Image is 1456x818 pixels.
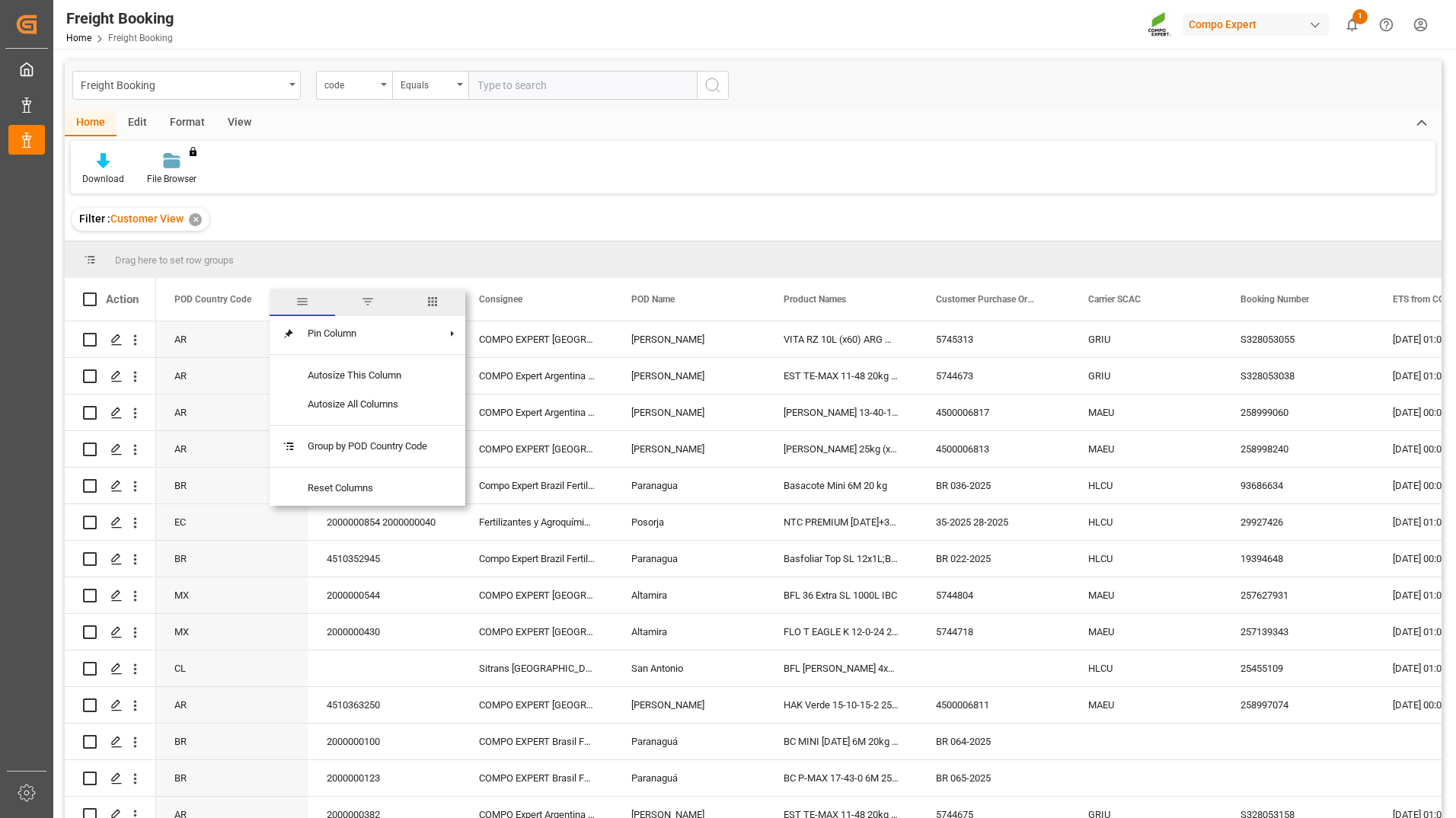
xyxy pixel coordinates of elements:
div: View [216,110,263,136]
div: BR 065-2025 [918,760,1070,796]
div: HLCU [1070,468,1222,503]
span: Customer View [110,212,184,225]
span: Carrier SCAC [1088,294,1141,305]
span: 1 [1352,9,1368,24]
div: BR 036-2025 [918,468,1070,503]
span: Pin Column [295,319,439,348]
div: 93686634 [1222,468,1375,503]
div: Paranaguá [613,724,765,759]
div: S328053038 [1222,358,1375,394]
span: Group by POD Country Code [295,432,439,461]
div: 4510352945 [308,541,461,577]
div: EST TE-MAX 11-48 20kg (x45) ES, PT MTO [765,358,918,394]
div: 2000000123 [308,760,461,796]
div: San Antonio [613,650,765,686]
div: MX [156,614,308,650]
div: Paranagua [613,541,765,577]
span: filter [335,289,401,316]
div: GRIU [1070,321,1222,357]
div: HLCU [1070,650,1222,686]
div: 2000000854 2000000040 [308,504,461,540]
button: open menu [392,71,468,100]
div: Press SPACE to select this row. [65,760,156,797]
img: Screenshot%202023-09-29%20at%2010.02.21.png_1712312052.png [1148,11,1172,38]
div: 25455109 [1222,650,1375,686]
div: FLO T EAGLE K 12-0-24 25kg (x40) WW [765,614,918,650]
div: Paranagua [613,468,765,503]
div: MAEU [1070,431,1222,467]
div: [PERSON_NAME] 13-40-13 25kg (x48) INT MSE [765,395,918,430]
div: MX [156,577,308,613]
div: COMPO Expert Argentina SRL, Producto Elabora [461,358,613,394]
div: [PERSON_NAME] [613,431,765,467]
div: 19394648 [1222,541,1375,577]
button: Compo Expert [1183,10,1335,39]
div: 4500006813 [918,431,1070,467]
div: COMPO Expert Argentina SRL [461,395,613,430]
span: Booking Number [1240,294,1309,305]
a: Home [66,33,91,43]
div: COMPO EXPERT [GEOGRAPHIC_DATA] SRL, Centro 3956 [461,321,613,357]
div: Edit [117,110,158,136]
div: ✕ [189,213,202,226]
div: Press SPACE to select this row. [65,724,156,760]
div: 4500006811 [918,687,1070,723]
div: 35-2025 28-2025 [918,504,1070,540]
div: BR [156,541,308,577]
div: 2000000430 [308,614,461,650]
div: Press SPACE to select this row. [65,431,156,468]
div: AR [156,395,308,430]
div: COMPO EXPERT [GEOGRAPHIC_DATA] SRL [461,687,613,723]
div: code [324,75,376,92]
div: Home [65,110,117,136]
div: 5744673 [918,358,1070,394]
div: 4510363250 [308,687,461,723]
div: BC MINI [DATE] 6M 20kg (x48) BR MTO [765,724,918,759]
div: 257139343 [1222,614,1375,650]
div: COMPO EXPERT [GEOGRAPHIC_DATA] [461,614,613,650]
div: Press SPACE to select this row. [65,358,156,395]
div: VITA RZ 10L (x60) ARG MTO [765,321,918,357]
div: BR 064-2025 [918,724,1070,759]
div: [PERSON_NAME] [613,358,765,394]
div: 258997074 [1222,687,1375,723]
div: Compo Expert [1183,14,1329,36]
div: HAK Verde 15-10-15-2 25kg (x48) INT MSE [765,687,918,723]
div: Format [158,110,216,136]
div: Press SPACE to select this row. [65,321,156,358]
div: Press SPACE to select this row. [65,650,156,687]
span: Customer Purchase Order Numbers [936,294,1038,305]
span: columns [400,289,465,316]
div: MAEU [1070,395,1222,430]
button: Help Center [1369,8,1403,42]
div: Altamira [613,614,765,650]
div: BR [156,724,308,759]
div: BR [156,760,308,796]
div: [PERSON_NAME] [613,321,765,357]
div: 2000000100 [308,724,461,759]
div: AR [156,321,308,357]
div: BFL 36 Extra SL 1000L IBC [765,577,918,613]
div: Press SPACE to select this row. [65,687,156,724]
span: Product Names [784,294,846,305]
div: MAEU [1070,614,1222,650]
div: Press SPACE to select this row. [65,614,156,650]
div: 29927426 [1222,504,1375,540]
span: Filter : [79,212,110,225]
div: 2000000544 [308,577,461,613]
div: Press SPACE to select this row. [65,504,156,541]
div: Press SPACE to select this row. [65,577,156,614]
span: Consignee [479,294,522,305]
button: show 1 new notifications [1335,8,1369,42]
div: [PERSON_NAME] [613,687,765,723]
div: Altamira [613,577,765,613]
div: Compo Expert Brazil Fertiliz. LTDA. [461,541,613,577]
div: Freight Booking [81,75,284,94]
div: Fertilizantes y Agroquímicos, Europeos Eurofert S.A. [461,504,613,540]
div: HLCU [1070,504,1222,540]
div: COMPO EXPERT Brasil Fert. Ltda, CE_BRASIL [461,724,613,759]
div: 5744718 [918,614,1070,650]
div: 258998240 [1222,431,1375,467]
span: POD Name [631,294,675,305]
div: 258999060 [1222,395,1375,430]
